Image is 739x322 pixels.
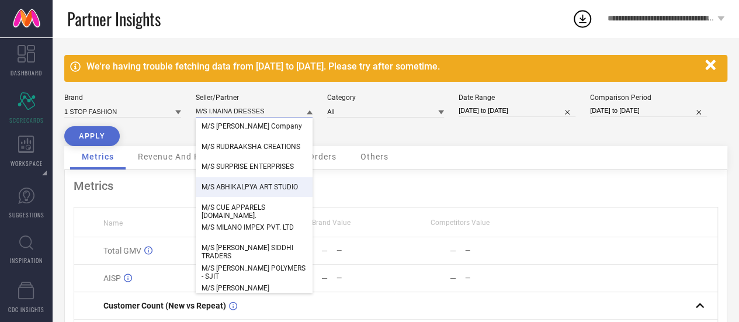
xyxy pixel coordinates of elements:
span: M/S [PERSON_NAME] POLYMERS - SJIT [202,264,307,281]
div: We're having trouble fetching data from [DATE] to [DATE]. Please try after sometime. [86,61,699,72]
div: — [465,247,524,255]
span: Name [103,219,123,227]
div: Metrics [74,179,718,193]
div: M/S Ramesh Kumar Company [196,116,313,136]
input: Select comparison period [590,105,707,117]
span: M/S MILANO IMPEX PVT. LTD [202,223,294,231]
span: M/S SURPRISE ENTERPRISES [202,162,294,171]
span: M/S RUDRAAKSHA CREATIONS [202,143,300,151]
input: Select date range [459,105,575,117]
span: Metrics [82,152,114,161]
span: AISP [103,273,121,283]
div: M/S RIDDHI SIDDHI TRADERS [196,238,313,266]
span: M/S ABHIKALPYA ART STUDIO [202,183,298,191]
span: Revenue And Pricing [138,152,223,161]
div: — [321,273,328,283]
div: — [465,274,524,282]
span: M/S CUE APPARELS [DOMAIN_NAME]. [202,203,307,220]
div: M/S MILANO IMPEX PVT. LTD [196,217,313,237]
span: Customer Count (New vs Repeat) [103,301,226,310]
div: Brand [64,94,181,102]
div: Comparison Period [590,94,707,102]
div: M/S ABHIKALPYA ART STUDIO [196,177,313,197]
span: M/S [PERSON_NAME] Company [202,122,302,130]
span: M/S [PERSON_NAME] INTERNATIONAL [202,284,307,300]
span: DASHBOARD [11,68,42,77]
span: SCORECARDS [9,116,44,124]
div: — [336,274,395,282]
div: — [450,246,456,255]
div: M/S CUE APPARELS PVT.LTD. [196,198,313,226]
span: CDC INSIGHTS [8,305,44,314]
div: M/S SURPRISE ENTERPRISES [196,157,313,176]
div: M/S RUDRAAKSHA CREATIONS [196,137,313,157]
div: — [321,246,328,255]
span: Competitors Value [431,219,490,227]
div: Category [327,94,444,102]
span: M/S [PERSON_NAME] SIDDHI TRADERS [202,244,307,260]
div: M/S ROHIL POLYMERS - SJIT [196,258,313,286]
span: INSPIRATION [10,256,43,265]
span: WORKSPACE [11,159,43,168]
span: Others [360,152,388,161]
div: — [450,273,456,283]
div: M/S SUCHETA INTERNATIONAL [196,278,313,306]
div: — [336,247,395,255]
div: Date Range [459,94,575,102]
div: Seller/Partner [196,94,313,102]
span: SUGGESTIONS [9,210,44,219]
button: APPLY [64,126,120,146]
div: Open download list [572,8,593,29]
span: Partner Insights [67,7,161,31]
span: Brand Value [312,219,351,227]
span: Total GMV [103,246,141,255]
